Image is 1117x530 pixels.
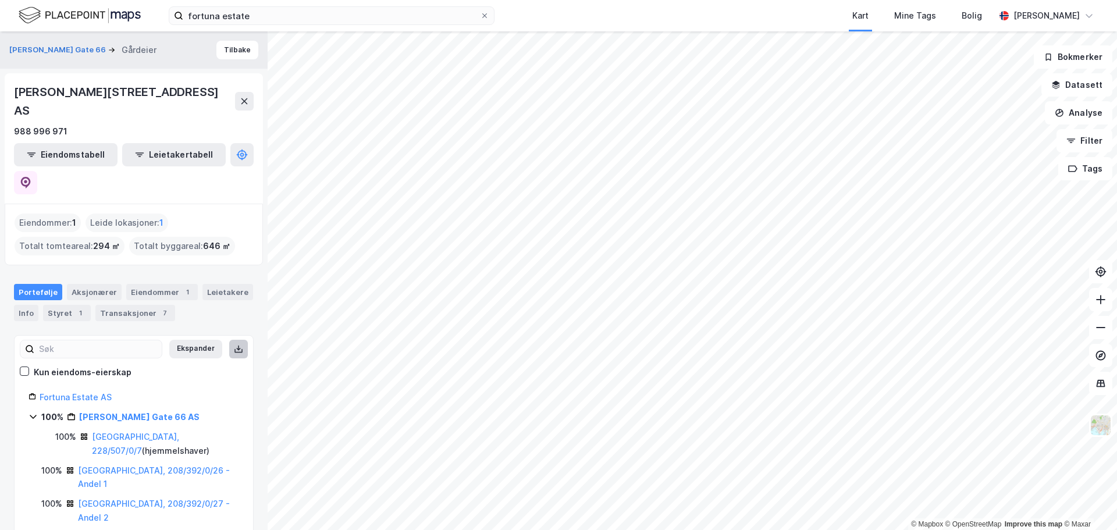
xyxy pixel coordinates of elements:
[159,307,170,319] div: 7
[15,237,124,255] div: Totalt tomteareal :
[122,143,226,166] button: Leietakertabell
[78,499,230,522] a: [GEOGRAPHIC_DATA], 208/392/0/27 - Andel 2
[72,216,76,230] span: 1
[41,464,62,478] div: 100%
[14,284,62,300] div: Portefølje
[962,9,982,23] div: Bolig
[67,284,122,300] div: Aksjonærer
[169,340,222,358] button: Ekspander
[93,239,120,253] span: 294 ㎡
[129,237,235,255] div: Totalt byggareal :
[14,125,67,138] div: 988 996 971
[182,286,193,298] div: 1
[55,430,76,444] div: 100%
[122,43,156,57] div: Gårdeier
[41,497,62,511] div: 100%
[14,83,235,120] div: [PERSON_NAME][STREET_ADDRESS] AS
[43,305,91,321] div: Styret
[86,214,168,232] div: Leide lokasjoner :
[41,410,63,424] div: 100%
[1034,45,1112,69] button: Bokmerker
[34,340,162,358] input: Søk
[1045,101,1112,125] button: Analyse
[894,9,936,23] div: Mine Tags
[19,5,141,26] img: logo.f888ab2527a4732fd821a326f86c7f29.svg
[14,305,38,321] div: Info
[203,239,230,253] span: 646 ㎡
[15,214,81,232] div: Eiendommer :
[216,41,258,59] button: Tilbake
[92,430,239,458] div: ( hjemmelshaver )
[1059,474,1117,530] div: Kontrollprogram for chat
[183,7,480,24] input: Søk på adresse, matrikkel, gårdeiere, leietakere eller personer
[126,284,198,300] div: Eiendommer
[911,520,943,528] a: Mapbox
[40,392,112,402] a: Fortuna Estate AS
[79,412,200,422] a: [PERSON_NAME] Gate 66 AS
[78,465,230,489] a: [GEOGRAPHIC_DATA], 208/392/0/26 - Andel 1
[945,520,1002,528] a: OpenStreetMap
[74,307,86,319] div: 1
[202,284,253,300] div: Leietakere
[1059,474,1117,530] iframe: Chat Widget
[852,9,869,23] div: Kart
[92,432,179,456] a: [GEOGRAPHIC_DATA], 228/507/0/7
[1056,129,1112,152] button: Filter
[1090,414,1112,436] img: Z
[95,305,175,321] div: Transaksjoner
[34,365,131,379] div: Kun eiendoms-eierskap
[1058,157,1112,180] button: Tags
[9,44,108,56] button: [PERSON_NAME] Gate 66
[14,143,118,166] button: Eiendomstabell
[1005,520,1062,528] a: Improve this map
[159,216,163,230] span: 1
[1041,73,1112,97] button: Datasett
[1013,9,1080,23] div: [PERSON_NAME]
